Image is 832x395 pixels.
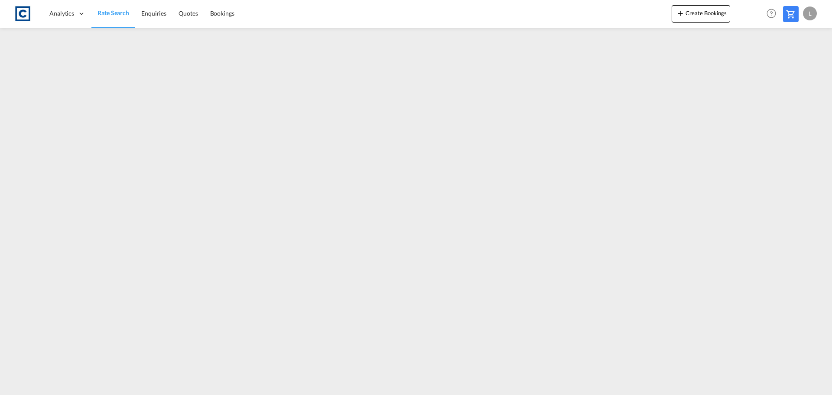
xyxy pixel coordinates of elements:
md-icon: icon-plus 400-fg [675,8,686,18]
button: icon-plus 400-fgCreate Bookings [672,5,730,23]
span: Help [764,6,779,21]
span: Rate Search [97,9,129,16]
span: Analytics [49,9,74,18]
span: Bookings [210,10,234,17]
span: Quotes [179,10,198,17]
div: L [803,7,817,20]
img: 1fdb9190129311efbfaf67cbb4249bed.jpeg [13,4,32,23]
div: Help [764,6,783,22]
span: Enquiries [141,10,166,17]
